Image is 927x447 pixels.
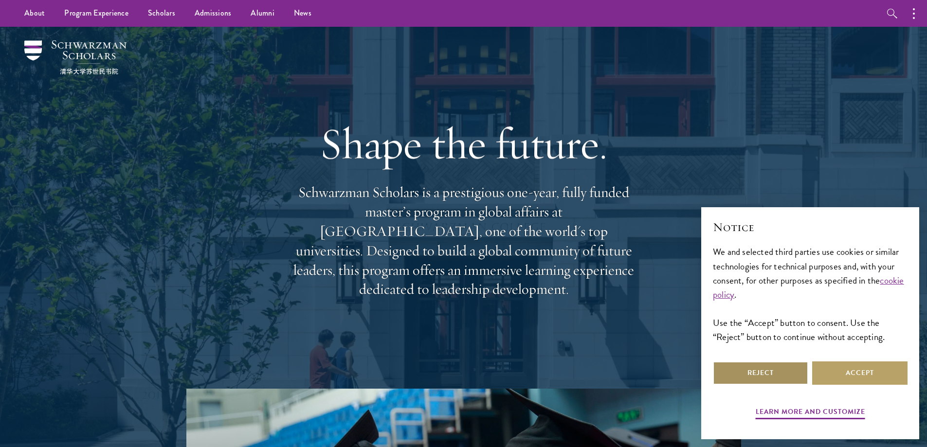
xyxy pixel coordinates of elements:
[713,361,808,385] button: Reject
[812,361,908,385] button: Accept
[289,116,639,171] h1: Shape the future.
[24,40,127,74] img: Schwarzman Scholars
[713,245,908,343] div: We and selected third parties use cookies or similar technologies for technical purposes and, wit...
[756,406,865,421] button: Learn more and customize
[713,273,904,302] a: cookie policy
[713,219,908,235] h2: Notice
[289,183,639,299] p: Schwarzman Scholars is a prestigious one-year, fully funded master’s program in global affairs at...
